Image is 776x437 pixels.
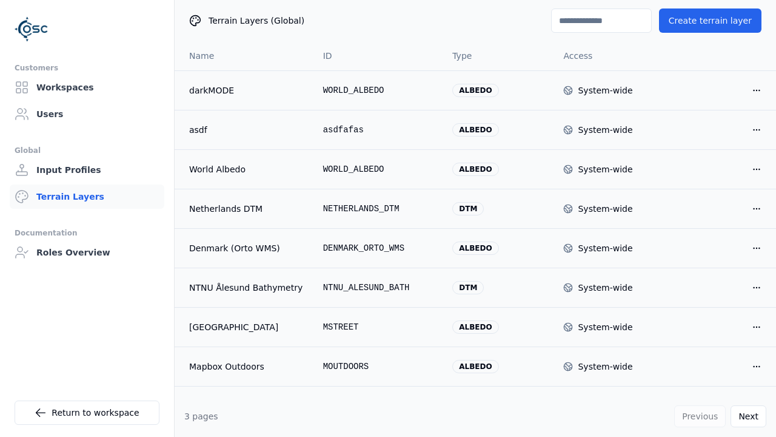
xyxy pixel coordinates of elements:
a: Workspaces [10,75,164,100]
a: NTNU Ålesund Bathymetry [189,282,304,294]
div: asdfafas [323,124,433,136]
div: albedo [452,163,498,176]
div: WORLD_ALBEDO [323,163,433,175]
div: NTNU_ALESUND_BATH [323,282,433,294]
a: darkMODE [189,84,304,97]
div: MOUTDOORS [323,361,433,373]
div: MSTREET [323,321,433,333]
button: Next [731,405,766,427]
div: NETHERLANDS_DTM [323,203,433,215]
div: DENMARK_ORTO_WMS [323,242,433,254]
div: Global [15,143,159,158]
a: World Albedo [189,163,304,175]
div: Customers [15,61,159,75]
div: albedo [452,242,498,255]
th: Name [175,41,313,70]
div: System-wide [578,242,632,254]
div: albedo [452,320,498,334]
div: System-wide [578,321,632,333]
a: [GEOGRAPHIC_DATA] [189,321,304,333]
a: Return to workspace [15,401,159,425]
th: ID [313,41,443,70]
div: Documentation [15,226,159,240]
div: albedo [452,123,498,137]
a: Input Profiles [10,158,164,182]
a: Roles Overview [10,240,164,265]
div: System-wide [578,163,632,175]
div: System-wide [578,124,632,136]
div: System-wide [578,84,632,97]
div: System-wide [578,282,632,294]
a: Users [10,102,164,126]
div: dtm [452,202,484,215]
th: Access [554,41,664,70]
a: asdf [189,124,304,136]
div: System-wide [578,203,632,215]
a: Netherlands DTM [189,203,304,215]
span: 3 pages [184,412,218,421]
div: dtm [452,281,484,294]
a: Terrain Layers [10,185,164,209]
div: albedo [452,84,498,97]
a: Denmark (Orto WMS) [189,242,304,254]
div: System-wide [578,361,632,373]
span: Terrain Layers (Global) [209,15,304,27]
div: WORLD_ALBEDO [323,84,433,97]
th: Type [443,41,554,70]
button: Create terrain layer [659,8,761,33]
a: Mapbox Outdoors [189,361,304,373]
img: Logo [15,12,48,46]
div: albedo [452,360,498,373]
